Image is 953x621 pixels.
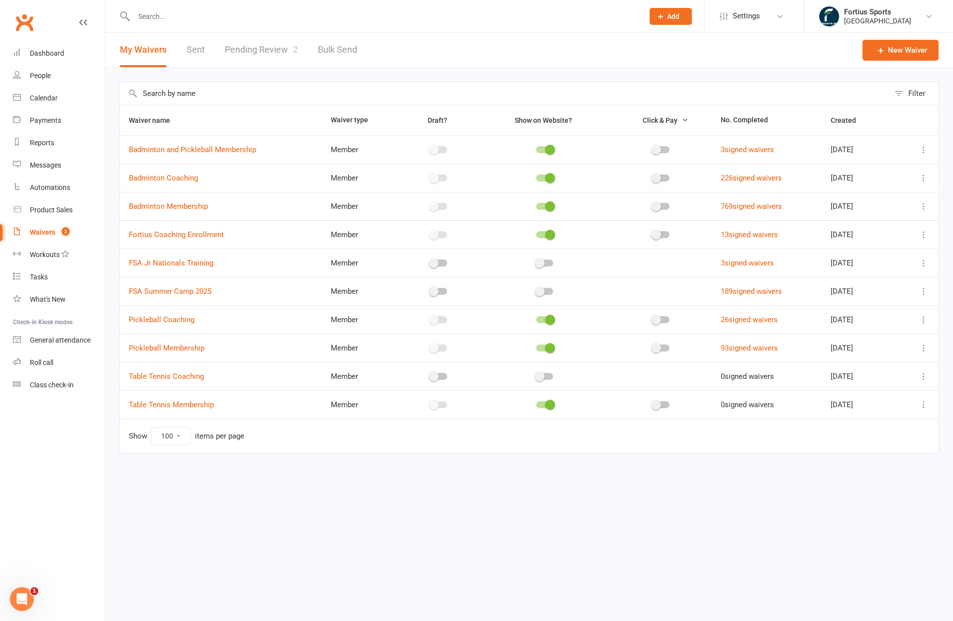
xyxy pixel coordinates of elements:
a: Pending Review2 [225,33,298,67]
a: Pickleball Coaching [129,315,194,324]
div: Reports [30,139,54,147]
a: Pickleball Membership [129,344,204,353]
a: Clubworx [12,10,37,35]
a: Waivers 2 [13,221,105,244]
div: Automations [30,183,70,191]
a: Bulk Send [318,33,357,67]
a: Table Tennis Coaching [129,372,204,381]
td: [DATE] [822,390,897,419]
a: People [13,65,105,87]
div: Payments [30,116,61,124]
a: What's New [13,288,105,311]
td: [DATE] [822,334,897,362]
a: Tasks [13,266,105,288]
div: Filter [908,88,925,99]
td: [DATE] [822,135,897,164]
div: Workouts [30,251,60,259]
button: Created [831,114,867,126]
div: What's New [30,295,66,303]
span: Settings [733,5,760,27]
button: Filter [889,82,939,105]
th: No. Completed [712,105,822,135]
span: Click & Pay [643,116,677,124]
th: Waiver type [322,105,398,135]
td: [DATE] [822,220,897,249]
td: Member [322,334,398,362]
div: People [30,72,51,80]
a: New Waiver [862,40,939,61]
a: 13signed waivers [721,230,778,239]
td: [DATE] [822,249,897,277]
td: [DATE] [822,164,897,192]
td: Member [322,135,398,164]
td: Member [322,249,398,277]
td: [DATE] [822,362,897,390]
button: My Waivers [120,33,167,67]
button: Waiver name [129,114,181,126]
div: Class check-in [30,381,74,389]
a: Badminton and Pickleball Membership [129,145,256,154]
div: Calendar [30,94,58,102]
div: General attendance [30,336,91,344]
a: Payments [13,109,105,132]
img: thumb_image1743802567.png [819,6,839,26]
span: 2 [62,227,70,236]
td: Member [322,305,398,334]
div: Product Sales [30,206,73,214]
a: Workouts [13,244,105,266]
a: Badminton Membership [129,202,208,211]
td: Member [322,220,398,249]
span: Created [831,116,867,124]
a: 189signed waivers [721,287,782,296]
div: [GEOGRAPHIC_DATA] [844,16,911,25]
div: Dashboard [30,49,64,57]
a: 26signed waivers [721,315,778,324]
button: Draft? [419,114,458,126]
iframe: Intercom live chat [10,587,34,611]
button: Add [650,8,692,25]
a: 3signed waivers [721,145,774,154]
a: 769signed waivers [721,202,782,211]
span: Draft? [428,116,447,124]
a: 3signed waivers [721,259,774,267]
a: Roll call [13,352,105,374]
a: Sent [187,33,205,67]
a: Badminton Coaching [129,174,198,182]
span: 1 [30,587,38,595]
a: FSA Summer Camp 2025 [129,287,211,296]
a: Product Sales [13,199,105,221]
div: Waivers [30,228,55,236]
a: Table Tennis Membership [129,400,214,409]
span: Show on Website? [515,116,572,124]
td: Member [322,362,398,390]
td: Member [322,164,398,192]
input: Search by name [120,82,889,105]
a: Messages [13,154,105,177]
a: Calendar [13,87,105,109]
a: Dashboard [13,42,105,65]
td: Member [322,390,398,419]
td: [DATE] [822,277,897,305]
span: 2 [293,44,298,55]
div: Roll call [30,358,53,366]
span: 0 signed waivers [721,372,774,381]
a: Fortius Coaching Enrollment [129,230,224,239]
td: Member [322,277,398,305]
a: FSA Jr Nationals Training [129,259,213,267]
span: Add [667,12,679,20]
a: 93signed waivers [721,344,778,353]
a: Automations [13,177,105,199]
button: Show on Website? [506,114,583,126]
td: [DATE] [822,305,897,334]
div: Messages [30,161,61,169]
div: Fortius Sports [844,7,911,16]
td: Member [322,192,398,220]
div: items per page [195,432,244,441]
span: 0 signed waivers [721,400,774,409]
a: General attendance kiosk mode [13,329,105,352]
a: 226signed waivers [721,174,782,182]
a: Class kiosk mode [13,374,105,396]
a: Reports [13,132,105,154]
button: Click & Pay [634,114,688,126]
span: Waiver name [129,116,181,124]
